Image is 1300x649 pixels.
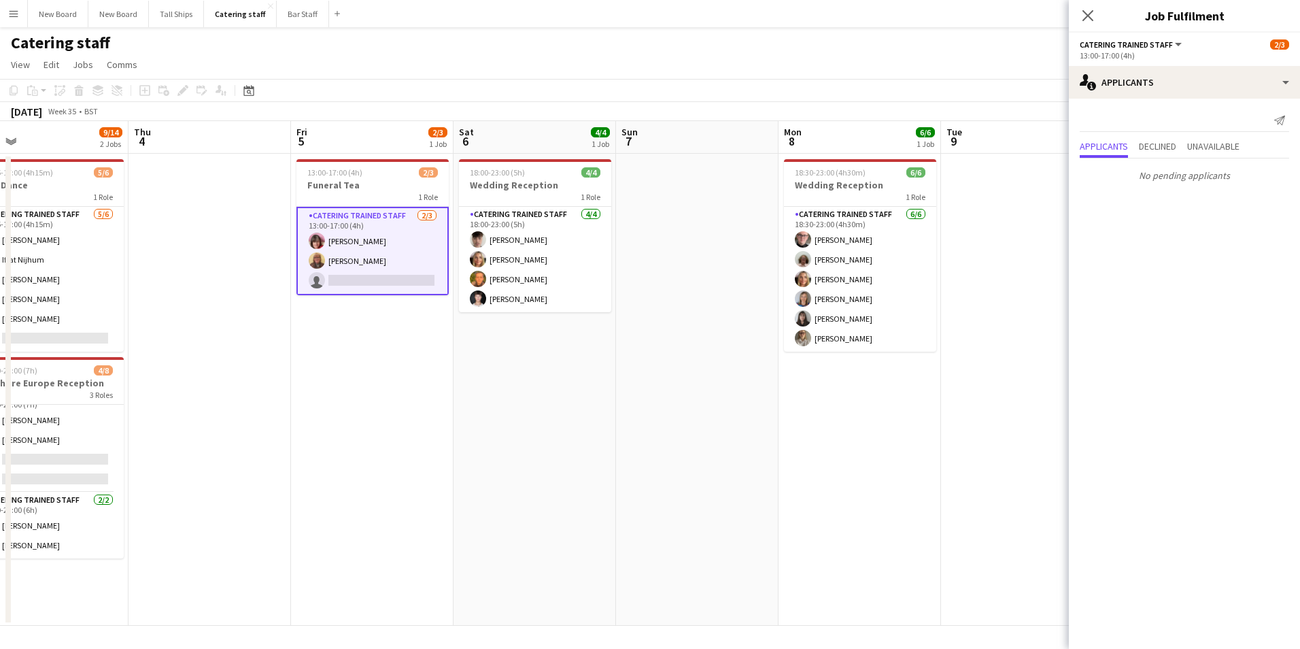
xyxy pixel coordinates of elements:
[1080,142,1128,151] span: Applicants
[1069,66,1300,99] div: Applicants
[107,59,137,71] span: Comms
[1080,39,1184,50] button: Catering trained staff
[204,1,277,27] button: Catering staff
[1069,7,1300,24] h3: Job Fulfilment
[38,56,65,73] a: Edit
[5,56,35,73] a: View
[28,1,88,27] button: New Board
[101,56,143,73] a: Comms
[1080,39,1173,50] span: Catering trained staff
[1069,164,1300,187] p: No pending applicants
[11,105,42,118] div: [DATE]
[1139,142,1176,151] span: Declined
[149,1,204,27] button: Tall Ships
[1080,50,1289,61] div: 13:00-17:00 (4h)
[11,33,110,53] h1: Catering staff
[1187,142,1239,151] span: Unavailable
[88,1,149,27] button: New Board
[73,59,93,71] span: Jobs
[67,56,99,73] a: Jobs
[1270,39,1289,50] span: 2/3
[11,59,30,71] span: View
[84,106,98,116] div: BST
[45,106,79,116] span: Week 35
[277,1,329,27] button: Bar Staff
[44,59,59,71] span: Edit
